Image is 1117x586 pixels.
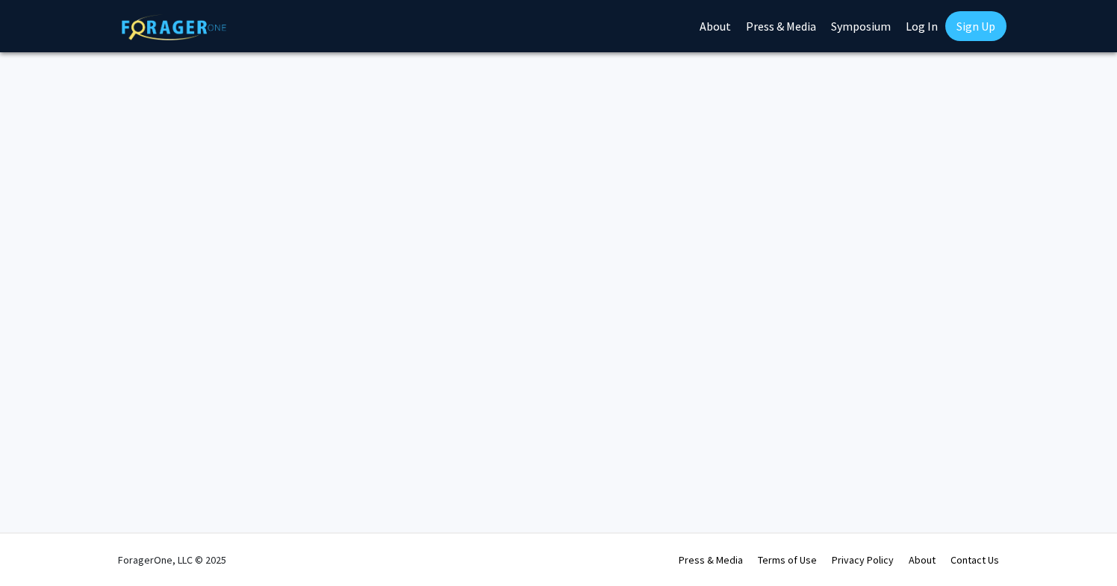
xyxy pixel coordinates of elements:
div: ForagerOne, LLC © 2025 [118,534,226,586]
a: Terms of Use [758,553,817,567]
a: Contact Us [950,553,999,567]
a: Sign Up [945,11,1006,41]
a: Privacy Policy [832,553,894,567]
a: Press & Media [679,553,743,567]
img: ForagerOne Logo [122,14,226,40]
a: About [909,553,936,567]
